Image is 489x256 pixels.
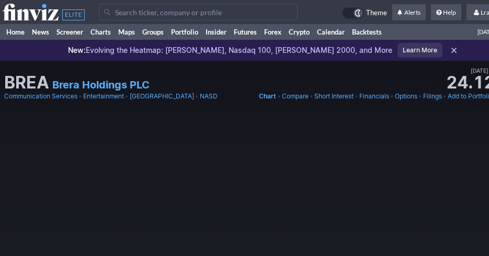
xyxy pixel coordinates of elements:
span: • [125,91,129,102]
a: Compare [282,91,309,102]
a: Home [3,24,28,40]
a: Backtests [348,24,385,40]
span: • [418,91,422,102]
span: Chart [259,92,276,100]
a: Filings [423,91,442,102]
span: Theme [366,7,387,19]
input: Search [99,4,298,20]
a: Calendar [313,24,348,40]
span: • [195,91,199,102]
span: • [355,91,358,102]
a: Chart [259,91,276,102]
a: Financials [359,91,389,102]
span: New: [68,46,86,54]
a: Options [395,91,417,102]
a: Alerts [392,4,426,21]
a: NASD [200,91,218,102]
a: Help [431,4,461,21]
h1: BREA [4,74,49,91]
a: Groups [139,24,167,40]
span: Filings [423,92,442,100]
a: Theme [342,7,387,19]
a: News [28,24,53,40]
span: • [78,91,82,102]
a: Insider [202,24,230,40]
span: • [443,91,447,102]
a: Learn More [397,43,442,58]
a: Short Interest [314,91,354,102]
a: Charts [87,24,115,40]
a: Brera Holdings PLC [52,77,150,92]
span: • [310,91,313,102]
a: Forex [260,24,285,40]
a: Maps [115,24,139,40]
a: Portfolio [167,24,202,40]
a: [GEOGRAPHIC_DATA] [130,91,194,102]
span: • [277,91,281,102]
span: • [390,91,394,102]
p: Evolving the Heatmap: [PERSON_NAME], Nasdaq 100, [PERSON_NAME] 2000, and More [68,45,392,55]
a: Crypto [285,24,313,40]
a: Futures [230,24,260,40]
a: Communication Services [4,91,77,102]
a: Entertainment [83,91,124,102]
a: Screener [53,24,87,40]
